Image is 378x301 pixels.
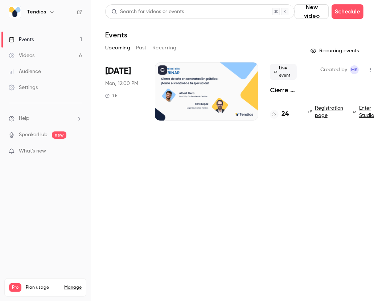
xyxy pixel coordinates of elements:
button: Schedule [332,4,363,19]
span: Live event [270,64,297,80]
span: Created by [320,65,347,74]
span: [DATE] [105,65,131,77]
a: 24 [270,109,289,119]
li: help-dropdown-opener [9,115,82,122]
div: Oct 20 Mon, 12:00 PM (Europe/Madrid) [105,62,143,121]
span: Plan usage [26,285,60,290]
h1: Events [105,30,127,39]
h6: Tendios [27,8,46,16]
span: Maria Serra [350,65,359,74]
img: Tendios [9,6,21,18]
span: new [52,131,66,139]
span: Help [19,115,29,122]
span: MS [351,65,358,74]
div: Settings [9,84,38,91]
button: Upcoming [105,42,130,54]
a: Manage [64,285,82,290]
a: Cierre de año en contratación pública: ¡toma el control de tu ejecución! [270,86,297,94]
a: Registration page [308,105,345,119]
div: 1 h [105,93,118,99]
h4: 24 [282,109,289,119]
div: Events [9,36,34,43]
a: Enter Studio [353,105,376,119]
span: Pro [9,283,21,292]
span: Mon, 12:00 PM [105,80,138,87]
span: What's new [19,147,46,155]
button: Past [136,42,147,54]
button: Recurring events [307,45,363,57]
div: Search for videos or events [111,8,184,16]
div: Videos [9,52,34,59]
button: New video [295,4,329,19]
div: Audience [9,68,41,75]
button: Recurring [152,42,177,54]
a: SpeakerHub [19,131,48,139]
